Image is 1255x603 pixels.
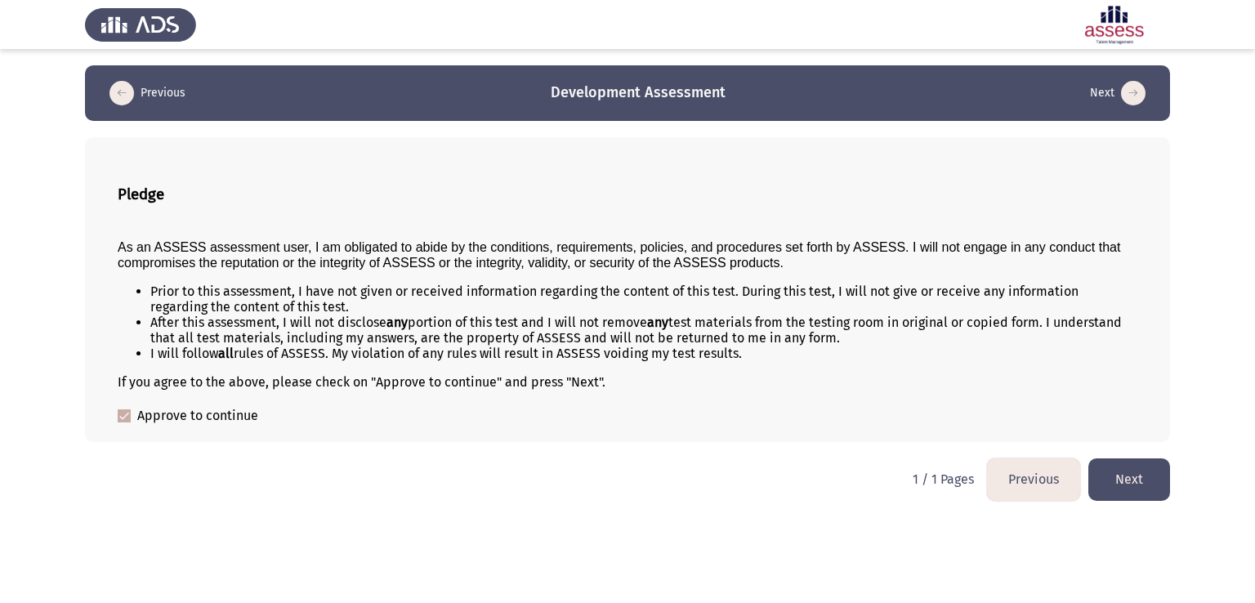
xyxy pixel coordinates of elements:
li: I will follow rules of ASSESS. My violation of any rules will result in ASSESS voiding my test re... [150,346,1137,361]
h3: Development Assessment [551,83,726,103]
p: 1 / 1 Pages [913,471,974,487]
button: load next page [1088,458,1170,500]
button: load previous page [987,458,1080,500]
button: load previous page [105,80,190,106]
b: any [647,315,668,330]
li: Prior to this assessment, I have not given or received information regarding the content of this ... [150,284,1137,315]
button: load next page [1085,80,1150,106]
img: Assessment logo of Development Assessment R1 (EN/AR) [1059,2,1170,47]
span: Approve to continue [137,406,258,426]
div: If you agree to the above, please check on "Approve to continue" and press "Next". [118,374,1137,390]
li: After this assessment, I will not disclose portion of this test and I will not remove test materi... [150,315,1137,346]
b: Pledge [118,185,164,203]
b: all [218,346,234,361]
b: any [386,315,408,330]
img: Assess Talent Management logo [85,2,196,47]
span: As an ASSESS assessment user, I am obligated to abide by the conditions, requirements, policies, ... [118,240,1120,270]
